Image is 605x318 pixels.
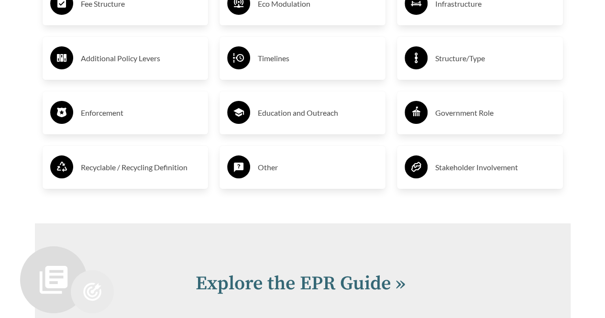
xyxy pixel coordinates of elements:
[258,160,378,175] h3: Other
[435,105,555,121] h3: Government Role
[81,105,201,121] h3: Enforcement
[258,105,378,121] h3: Education and Outreach
[81,160,201,175] h3: Recyclable / Recycling Definition
[435,160,555,175] h3: Stakeholder Involvement
[435,51,555,66] h3: Structure/Type
[81,51,201,66] h3: Additional Policy Levers
[196,272,406,296] a: Explore the EPR Guide »
[258,51,378,66] h3: Timelines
